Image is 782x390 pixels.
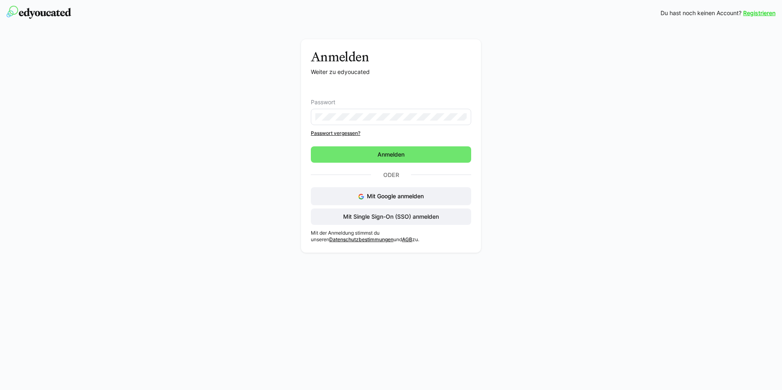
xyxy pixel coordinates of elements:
[367,193,424,199] span: Mit Google anmelden
[311,208,471,225] button: Mit Single Sign-On (SSO) anmelden
[311,187,471,205] button: Mit Google anmelden
[342,213,440,221] span: Mit Single Sign-On (SSO) anmelden
[661,9,742,17] span: Du hast noch keinen Account?
[311,146,471,163] button: Anmelden
[311,130,471,137] a: Passwort vergessen?
[311,49,471,65] h3: Anmelden
[371,169,411,181] p: Oder
[311,99,335,105] span: Passwort
[743,9,775,17] a: Registrieren
[376,150,406,159] span: Anmelden
[402,236,412,242] a: AGB
[7,6,71,19] img: edyoucated
[329,236,393,242] a: Datenschutzbestimmungen
[311,230,471,243] p: Mit der Anmeldung stimmst du unseren und zu.
[311,68,471,76] p: Weiter zu edyoucated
